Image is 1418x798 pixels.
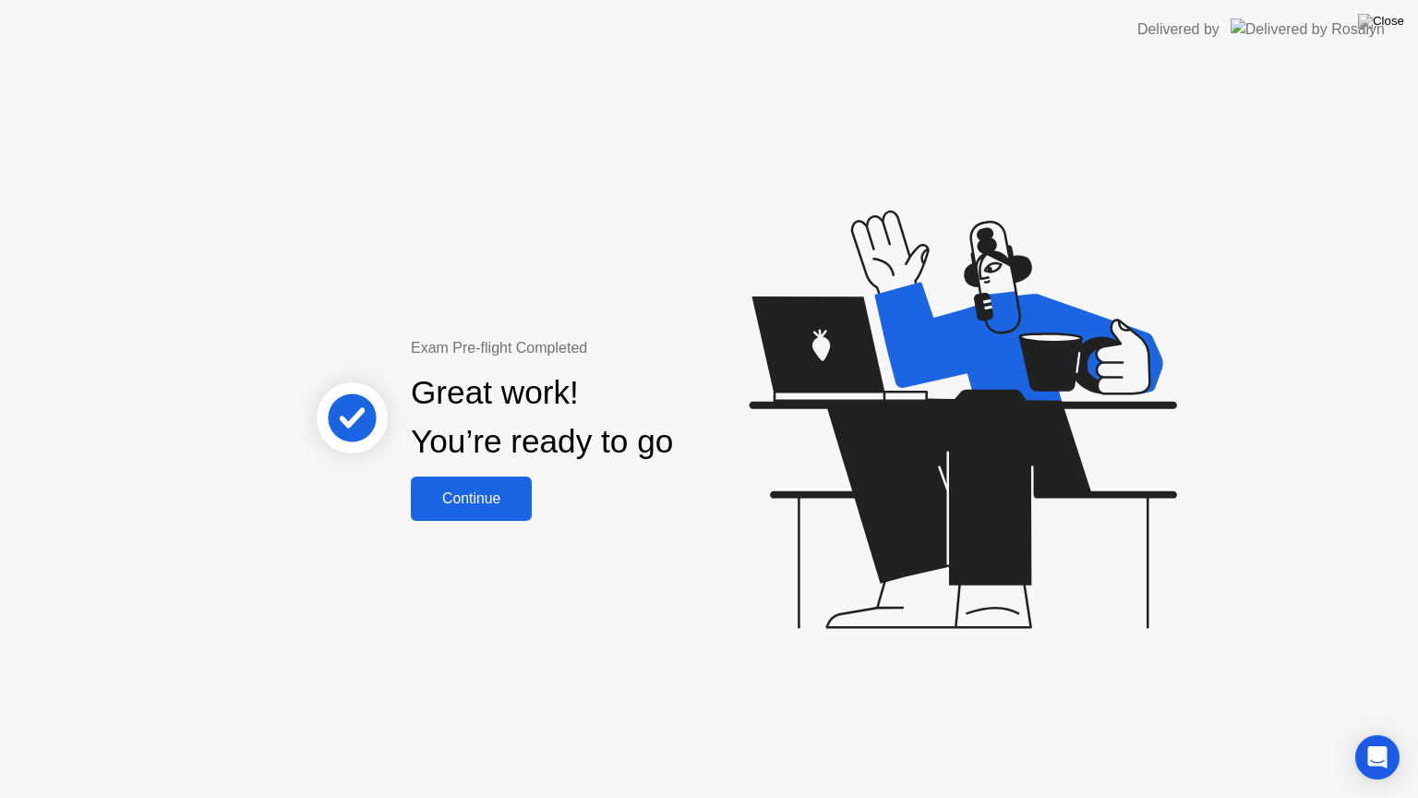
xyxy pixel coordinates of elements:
[1358,14,1404,29] img: Close
[1137,18,1220,41] div: Delivered by
[1355,735,1400,780] div: Open Intercom Messenger
[1231,18,1385,40] img: Delivered by Rosalyn
[411,337,792,359] div: Exam Pre-flight Completed
[411,369,673,466] div: Great work! You’re ready to go
[411,477,532,521] button: Continue
[416,490,526,507] div: Continue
